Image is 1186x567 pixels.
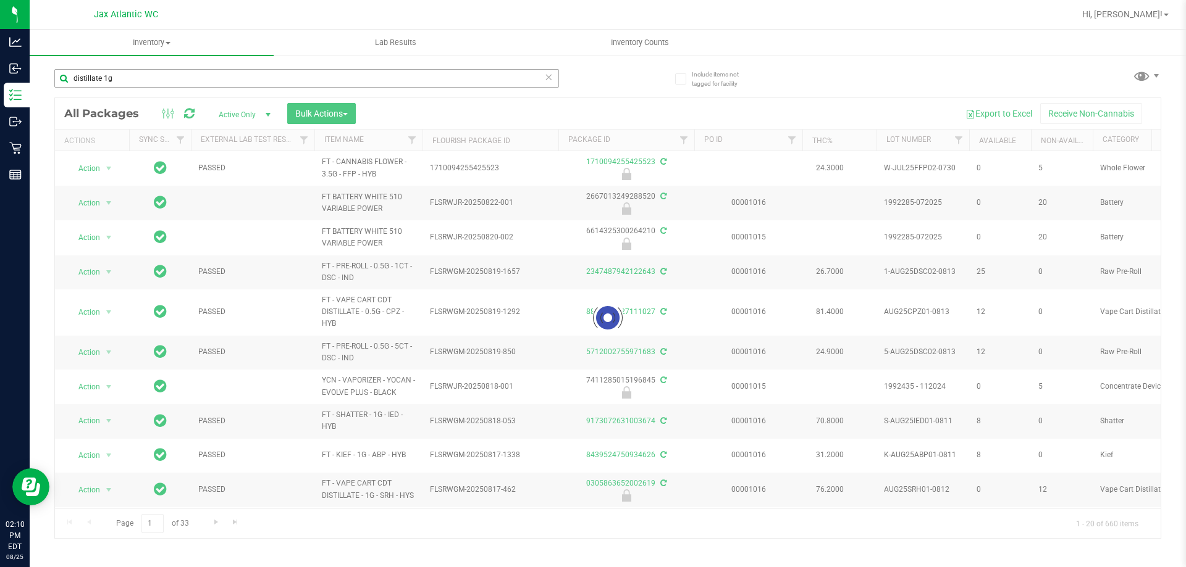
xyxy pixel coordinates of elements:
span: Hi, [PERSON_NAME]! [1082,9,1163,19]
a: Lab Results [274,30,518,56]
inline-svg: Reports [9,168,22,181]
span: Include items not tagged for facility [692,70,754,88]
inline-svg: Retail [9,142,22,154]
span: Inventory [30,37,274,48]
span: Jax Atlantic WC [94,9,158,20]
inline-svg: Outbound [9,115,22,128]
span: Inventory Counts [594,37,686,48]
a: Inventory Counts [518,30,762,56]
span: Lab Results [358,37,433,48]
input: Search Package ID, Item Name, SKU, Lot or Part Number... [54,69,559,88]
inline-svg: Inbound [9,62,22,75]
inline-svg: Inventory [9,89,22,101]
p: 08/25 [6,552,24,561]
p: 02:10 PM EDT [6,519,24,552]
inline-svg: Analytics [9,36,22,48]
a: Inventory [30,30,274,56]
iframe: Resource center [12,468,49,505]
span: Clear [544,69,553,85]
